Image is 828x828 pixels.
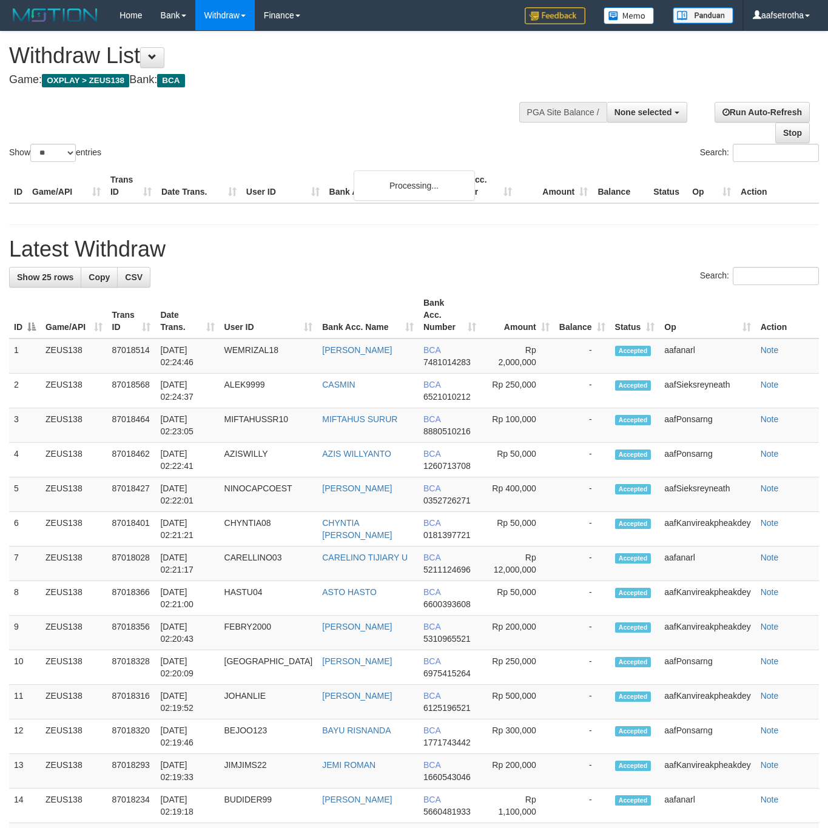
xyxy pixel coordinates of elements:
td: [DATE] 02:21:17 [155,547,219,581]
span: Copy 1260713708 to clipboard [423,461,471,471]
td: - [554,685,610,719]
td: Rp 100,000 [481,408,554,443]
td: CHYNTIA08 [220,512,318,547]
span: BCA [423,622,440,631]
th: Amount [517,169,593,203]
span: Accepted [615,761,651,771]
span: BCA [423,414,440,424]
span: Accepted [615,553,651,564]
td: Rp 400,000 [481,477,554,512]
td: 7 [9,547,41,581]
td: ZEUS138 [41,408,107,443]
td: [DATE] 02:20:43 [155,616,219,650]
td: [DATE] 02:22:41 [155,443,219,477]
a: Note [761,725,779,735]
td: ZEUS138 [41,443,107,477]
span: Accepted [615,346,651,356]
td: [DATE] 02:21:00 [155,581,219,616]
td: ZEUS138 [41,374,107,408]
td: - [554,581,610,616]
span: BCA [423,553,440,562]
td: ZEUS138 [41,685,107,719]
td: - [554,547,610,581]
div: PGA Site Balance / [519,102,607,123]
div: Processing... [354,170,475,201]
td: - [554,754,610,789]
td: 87018568 [107,374,156,408]
th: Amount: activate to sort column ascending [481,292,554,338]
td: - [554,477,610,512]
td: aafPonsarng [659,719,755,754]
a: [PERSON_NAME] [322,622,392,631]
td: Rp 250,000 [481,650,554,685]
td: ZEUS138 [41,616,107,650]
td: 4 [9,443,41,477]
td: [DATE] 02:22:01 [155,477,219,512]
td: [DATE] 02:19:52 [155,685,219,719]
img: Feedback.jpg [525,7,585,24]
a: CHYNTIA [PERSON_NAME] [322,518,392,540]
a: Note [761,483,779,493]
td: JOHANLIE [220,685,318,719]
a: ASTO HASTO [322,587,377,597]
a: [PERSON_NAME] [322,345,392,355]
td: AZISWILLY [220,443,318,477]
td: aafPonsarng [659,650,755,685]
a: [PERSON_NAME] [322,483,392,493]
span: Accepted [615,622,651,633]
td: 87018464 [107,408,156,443]
span: BCA [423,691,440,701]
h1: Withdraw List [9,44,540,68]
td: ALEK9999 [220,374,318,408]
span: Show 25 rows [17,272,73,282]
th: Action [756,292,819,338]
a: Note [761,449,779,459]
td: 87018028 [107,547,156,581]
th: Date Trans. [157,169,241,203]
a: Note [761,380,779,389]
td: ZEUS138 [41,512,107,547]
th: Op: activate to sort column ascending [659,292,755,338]
td: NINOCAPCOEST [220,477,318,512]
a: CARELINO TIJIARY U [322,553,408,562]
span: Copy 0352726271 to clipboard [423,496,471,505]
td: WEMRIZAL18 [220,338,318,374]
a: Note [761,795,779,804]
th: Trans ID [106,169,157,203]
td: ZEUS138 [41,650,107,685]
th: Trans ID: activate to sort column ascending [107,292,156,338]
a: Note [761,760,779,770]
td: aafPonsarng [659,443,755,477]
td: - [554,408,610,443]
th: User ID [241,169,325,203]
span: Copy 5211124696 to clipboard [423,565,471,574]
td: Rp 500,000 [481,685,554,719]
th: Bank Acc. Number: activate to sort column ascending [419,292,481,338]
span: BCA [423,518,440,528]
span: BCA [423,795,440,804]
td: ZEUS138 [41,581,107,616]
td: 6 [9,512,41,547]
td: - [554,789,610,823]
td: 87018316 [107,685,156,719]
th: User ID: activate to sort column ascending [220,292,318,338]
th: Bank Acc. Name [325,169,442,203]
td: 3 [9,408,41,443]
span: BCA [157,74,184,87]
td: 13 [9,754,41,789]
span: Copy 0181397721 to clipboard [423,530,471,540]
span: None selected [614,107,672,117]
td: 1 [9,338,41,374]
td: 10 [9,650,41,685]
td: Rp 50,000 [481,581,554,616]
span: Copy [89,272,110,282]
a: MIFTAHUS SURUR [322,414,397,424]
td: 87018320 [107,719,156,754]
span: BCA [423,725,440,735]
span: BCA [423,760,440,770]
img: MOTION_logo.png [9,6,101,24]
td: 87018234 [107,789,156,823]
th: Bank Acc. Name: activate to sort column ascending [317,292,419,338]
h1: Latest Withdraw [9,237,819,261]
td: Rp 200,000 [481,754,554,789]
